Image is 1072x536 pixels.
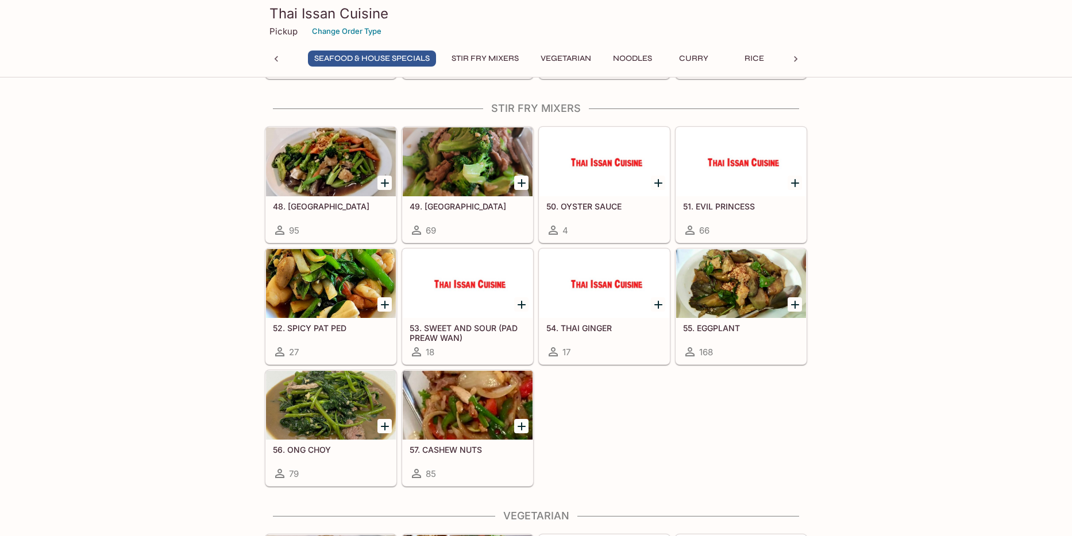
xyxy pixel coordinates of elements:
[546,323,662,333] h5: 54. THAI GINGER
[265,248,396,364] a: 52. SPICY PAT PED27
[668,51,719,67] button: Curry
[676,127,806,196] div: 51. EVIL PRINCESS
[562,225,568,236] span: 4
[403,371,533,440] div: 57. CASHEW NUTS
[265,127,396,243] a: 48. [GEOGRAPHIC_DATA]95
[266,371,396,440] div: 56. ONG CHOY
[266,249,396,318] div: 52. SPICY PAT PED
[308,51,436,67] button: Seafood & House Specials
[273,323,389,333] h5: 52. SPICY PAT PED
[539,127,670,243] a: 50. OYSTER SAUCE4
[265,102,807,115] h4: Stir Fry Mixers
[699,347,713,358] span: 168
[269,26,298,37] p: Pickup
[676,127,807,243] a: 51. EVIL PRINCESS66
[273,201,389,211] h5: 48. [GEOGRAPHIC_DATA]
[426,225,436,236] span: 69
[410,445,526,455] h5: 57. CASHEW NUTS
[539,249,669,318] div: 54. THAI GINGER
[402,127,533,243] a: 49. [GEOGRAPHIC_DATA]69
[289,468,299,479] span: 79
[402,370,533,486] a: 57. CASHEW NUTS85
[562,347,570,358] span: 17
[377,297,392,312] button: Add 52. SPICY PAT PED
[651,176,665,190] button: Add 50. OYSTER SAUCE
[269,5,803,22] h3: Thai Issan Cuisine
[377,176,392,190] button: Add 48. GARLIC
[289,225,299,236] span: 95
[514,297,529,312] button: Add 53. SWEET AND SOUR (PAD PREAW WAN)
[683,323,799,333] h5: 55. EGGPLANT
[403,249,533,318] div: 53. SWEET AND SOUR (PAD PREAW WAN)
[788,297,802,312] button: Add 55. EGGPLANT
[514,176,529,190] button: Add 49. BROCCOLI
[607,51,658,67] button: Noodles
[273,445,389,455] h5: 56. ONG CHOY
[676,248,807,364] a: 55. EGGPLANT168
[539,127,669,196] div: 50. OYSTER SAUCE
[402,248,533,364] a: 53. SWEET AND SOUR (PAD PREAW WAN)18
[534,51,597,67] button: Vegetarian
[788,176,802,190] button: Add 51. EVIL PRINCESS
[651,297,665,312] button: Add 54. THAI GINGER
[289,347,299,358] span: 27
[403,127,533,196] div: 49. BROCCOLI
[514,419,529,433] button: Add 57. CASHEW NUTS
[699,225,709,236] span: 66
[410,323,526,342] h5: 53. SWEET AND SOUR (PAD PREAW WAN)
[426,347,434,358] span: 18
[676,249,806,318] div: 55. EGGPLANT
[539,248,670,364] a: 54. THAI GINGER17
[410,201,526,211] h5: 49. [GEOGRAPHIC_DATA]
[683,201,799,211] h5: 51. EVIL PRINCESS
[426,468,436,479] span: 85
[265,370,396,486] a: 56. ONG CHOY79
[266,127,396,196] div: 48. GARLIC
[445,51,525,67] button: Stir Fry Mixers
[307,22,387,40] button: Change Order Type
[728,51,780,67] button: Rice
[377,419,392,433] button: Add 56. ONG CHOY
[265,510,807,522] h4: Vegetarian
[546,201,662,211] h5: 50. OYSTER SAUCE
